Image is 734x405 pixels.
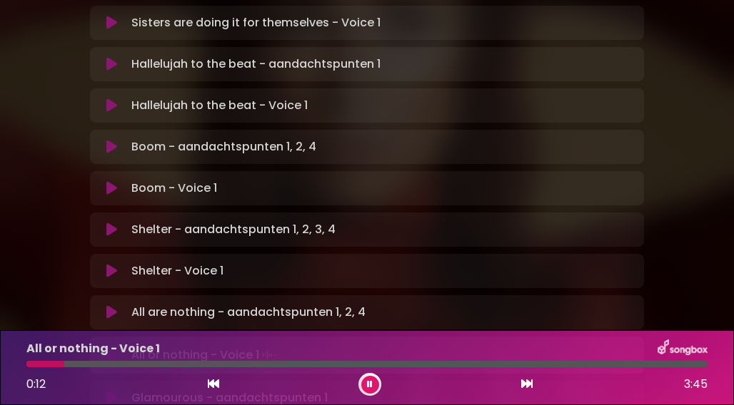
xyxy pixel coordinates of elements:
p: Hallelujah to the beat - Voice 1 [131,97,308,114]
img: songbox-logo-white.png [658,339,708,358]
p: All are nothing - aandachtspunten 1, 2, 4 [131,304,366,321]
p: All or nothing - Voice 1 [26,340,160,357]
p: Hallelujah to the beat - aandachtspunten 1 [131,56,381,73]
p: Shelter - Voice 1 [131,262,223,280]
p: Shelter - aandachtspunten 1, 2, 3, 4 [131,221,336,238]
span: 0:12 [26,376,46,392]
p: Boom - aandachtspunten 1, 2, 4 [131,138,316,155]
span: 3:45 [684,376,708,393]
p: Sisters are doing it for themselves - Voice 1 [131,14,381,31]
p: Boom - Voice 1 [131,180,217,197]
